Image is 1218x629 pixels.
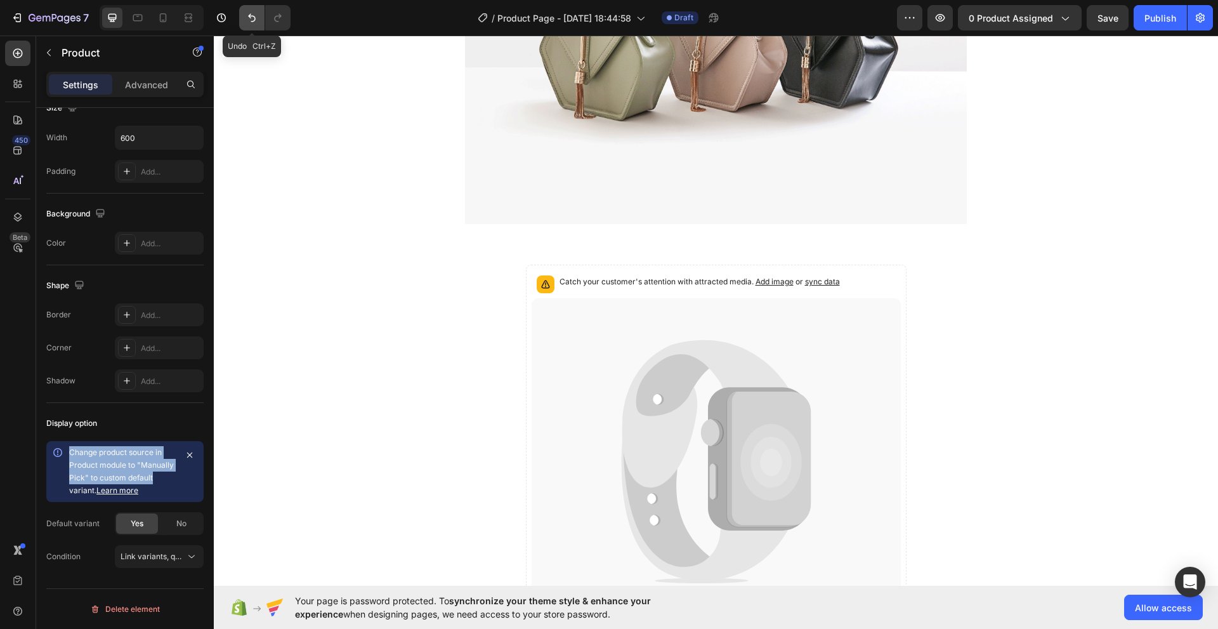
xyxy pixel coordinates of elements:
p: Advanced [125,78,168,91]
div: Add... [141,238,200,249]
div: Color [46,237,66,249]
span: Save [1097,13,1118,23]
p: Product [62,45,169,60]
div: Background [46,206,108,223]
span: 0 product assigned [969,11,1053,25]
button: Save [1087,5,1129,30]
span: Add image [542,241,580,251]
p: 7 [83,10,89,25]
span: No [176,518,187,529]
span: Draft [674,12,693,23]
iframe: Design area [214,36,1218,586]
span: synchronize your theme style & enhance your experience [295,595,651,619]
div: Condition [46,551,81,562]
span: Change product source in Product module to "Manually Pick" to custom default variant. [69,447,174,495]
div: Size [46,100,80,117]
div: Delete element [90,602,160,617]
div: Display option [46,418,97,429]
button: Link variants, quantity <br> between same products [115,545,204,568]
div: Publish [1144,11,1176,25]
button: Delete element [46,599,204,619]
div: Undo/Redo [239,5,291,30]
div: Shadow [46,375,75,387]
div: Open Intercom Messenger [1175,567,1205,597]
span: / [492,11,495,25]
div: Beta [10,232,30,242]
div: Add... [141,376,200,387]
div: Add... [141,166,200,178]
div: Add... [141,343,200,354]
button: Publish [1134,5,1187,30]
span: Your page is password protected. To when designing pages, we need access to your store password. [295,594,700,621]
div: Add... [141,310,200,321]
span: Product Page - [DATE] 18:44:58 [497,11,631,25]
span: Allow access [1135,601,1192,614]
button: 7 [5,5,95,30]
p: Catch your customer's attention with attracted media. [346,240,626,253]
button: Allow access [1124,595,1203,620]
span: sync data [591,241,626,251]
span: Yes [131,518,143,529]
p: Settings [63,78,98,91]
div: Corner [46,342,72,354]
div: Padding [46,166,75,177]
a: Learn more [96,486,138,495]
div: 450 [12,135,30,145]
span: Link variants, quantity <br> between same products [121,552,308,561]
div: Width [46,132,67,143]
span: or [580,241,626,251]
button: 0 product assigned [958,5,1082,30]
div: Default variant [46,518,100,529]
div: Shape [46,277,87,295]
input: Auto [115,126,203,149]
div: Border [46,309,71,321]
